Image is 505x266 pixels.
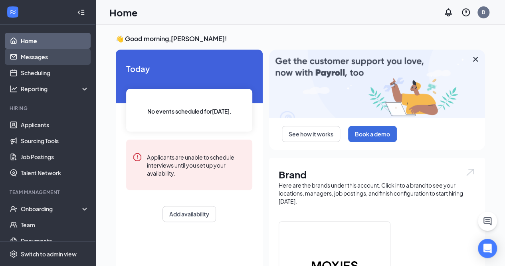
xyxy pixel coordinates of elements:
[116,34,485,43] h3: 👋 Good morning, [PERSON_NAME] !
[21,205,82,213] div: Onboarding
[126,62,252,75] span: Today
[478,212,497,231] button: ChatActive
[10,250,18,258] svg: Settings
[21,133,89,149] a: Sourcing Tools
[10,85,18,93] svg: Analysis
[21,149,89,165] a: Job Postings
[471,54,480,64] svg: Cross
[10,189,87,196] div: Team Management
[461,8,471,17] svg: QuestionInfo
[348,126,397,142] button: Book a demo
[21,250,77,258] div: Switch to admin view
[77,8,85,16] svg: Collapse
[482,9,485,16] div: B
[444,8,453,17] svg: Notifications
[109,6,138,19] h1: Home
[147,107,232,116] span: No events scheduled for [DATE] .
[21,85,89,93] div: Reporting
[21,49,89,65] a: Messages
[279,181,475,205] div: Here are the brands under this account. Click into a brand to see your locations, managers, job p...
[21,33,89,49] a: Home
[483,216,492,226] svg: ChatActive
[21,117,89,133] a: Applicants
[465,168,475,177] img: open.6027fd2a22e1237b5b06.svg
[21,233,89,249] a: Documents
[9,8,17,16] svg: WorkstreamLogo
[269,50,485,118] img: payroll-large.gif
[279,168,475,181] h1: Brand
[162,206,216,222] button: Add availability
[21,165,89,181] a: Talent Network
[21,217,89,233] a: Team
[478,239,497,258] div: Open Intercom Messenger
[133,152,142,162] svg: Error
[282,126,340,142] button: See how it works
[10,205,18,213] svg: UserCheck
[21,65,89,81] a: Scheduling
[147,152,246,177] div: Applicants are unable to schedule interviews until you set up your availability.
[10,105,87,112] div: Hiring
